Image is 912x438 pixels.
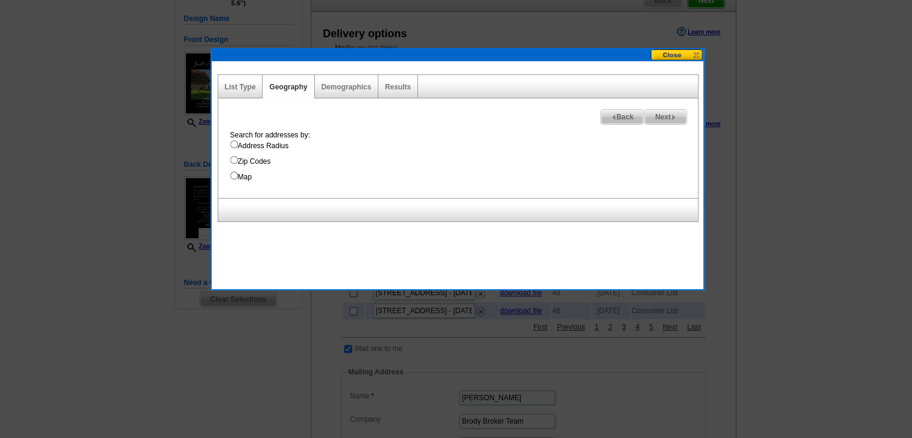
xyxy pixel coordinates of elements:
label: Map [230,172,698,182]
a: Results [385,83,411,91]
div: Search for addresses by: [224,130,698,182]
input: Address Radius [230,140,238,148]
span: Next [645,110,686,124]
a: Geography [269,83,307,91]
img: button-next-arrow-gray.png [671,115,676,120]
a: Demographics [321,83,371,91]
a: List Type [225,83,256,91]
a: Next [644,109,687,125]
input: Zip Codes [230,156,238,164]
img: button-prev-arrow-gray.png [611,115,616,120]
input: Map [230,172,238,179]
label: Address Radius [230,140,698,151]
span: Back [601,110,644,124]
label: Zip Codes [230,156,698,167]
a: Back [600,109,645,125]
